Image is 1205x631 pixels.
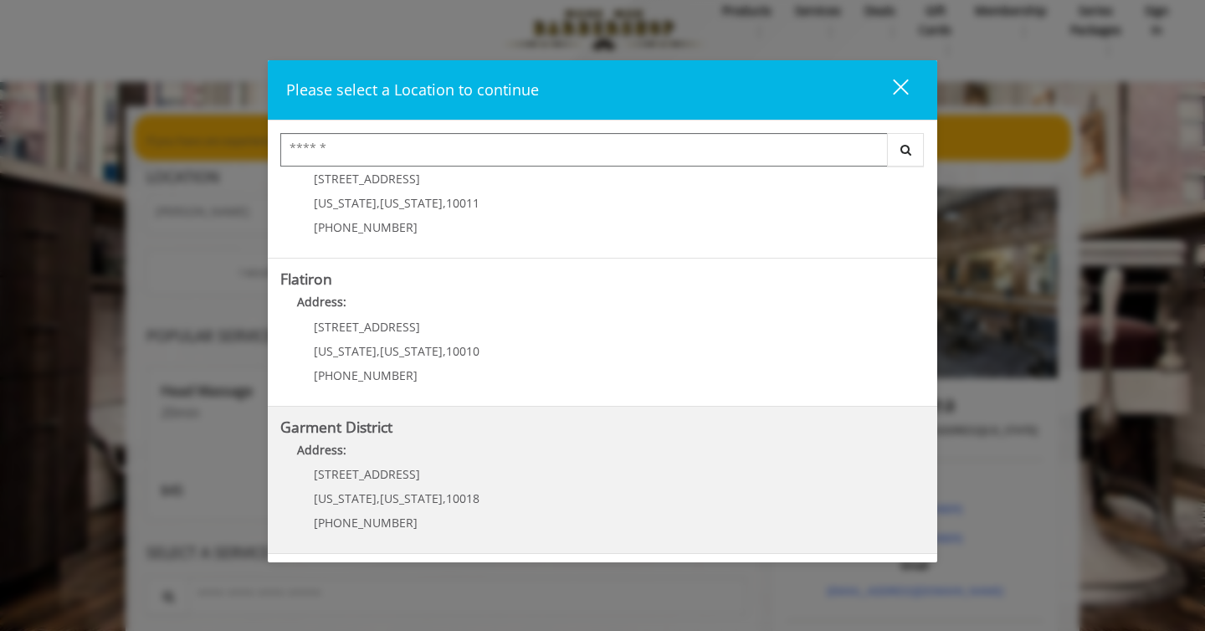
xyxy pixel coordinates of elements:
[314,195,377,211] span: [US_STATE]
[314,515,418,531] span: [PHONE_NUMBER]
[380,343,443,359] span: [US_STATE]
[280,269,332,289] b: Flatiron
[314,171,420,187] span: [STREET_ADDRESS]
[377,490,380,506] span: ,
[377,343,380,359] span: ,
[314,219,418,235] span: [PHONE_NUMBER]
[314,319,420,335] span: [STREET_ADDRESS]
[443,490,446,506] span: ,
[380,195,443,211] span: [US_STATE]
[380,490,443,506] span: [US_STATE]
[280,417,392,437] b: Garment District
[896,144,915,156] i: Search button
[314,466,420,482] span: [STREET_ADDRESS]
[297,442,346,458] b: Address:
[314,490,377,506] span: [US_STATE]
[874,78,907,103] div: close dialog
[280,133,925,175] div: Center Select
[314,367,418,383] span: [PHONE_NUMBER]
[280,133,888,167] input: Search Center
[377,195,380,211] span: ,
[443,343,446,359] span: ,
[286,80,539,100] span: Please select a Location to continue
[446,343,479,359] span: 10010
[297,294,346,310] b: Address:
[446,195,479,211] span: 10011
[446,490,479,506] span: 10018
[862,73,919,107] button: close dialog
[443,195,446,211] span: ,
[314,343,377,359] span: [US_STATE]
